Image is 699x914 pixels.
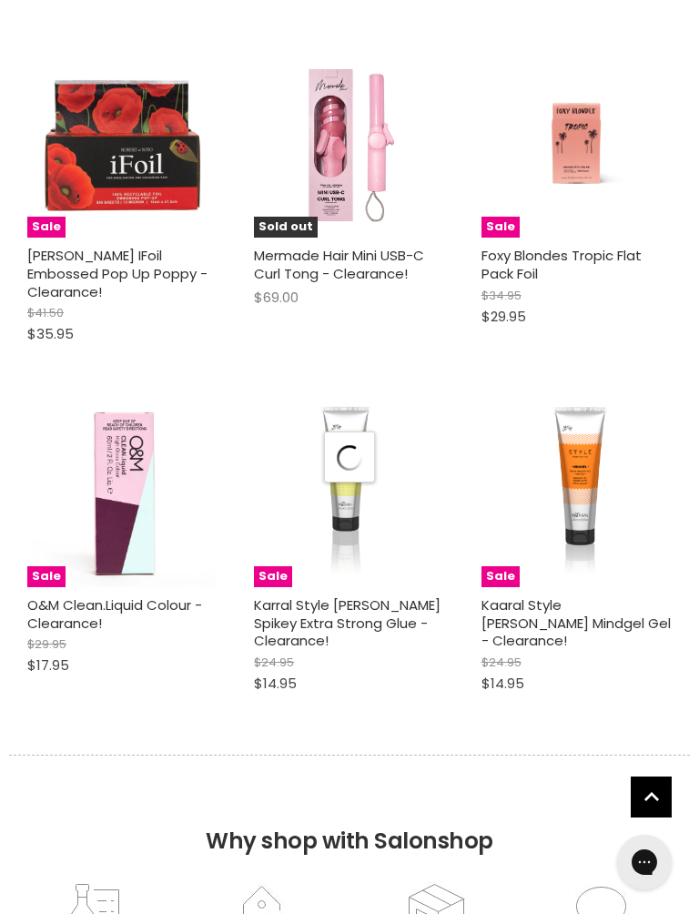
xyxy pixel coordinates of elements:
a: Mermade Hair Mini USB-C Curl Tong - Clearance!Sold out [254,47,444,238]
span: $24.95 [481,654,522,671]
a: Foxy Blondes Tropic Flat Pack Foil [481,246,642,283]
span: Sale [481,566,520,587]
a: Back to top [631,777,672,818]
span: Sale [27,217,66,238]
a: Mermade Hair Mini USB-C Curl Tong - Clearance! [254,246,424,283]
img: Foxy Blondes Tropic Flat Pack Foil [505,47,648,238]
span: Sale [481,217,520,238]
iframe: Gorgias live chat messenger [608,828,681,896]
span: Sale [27,566,66,587]
a: Foxy Blondes Tropic Flat Pack FoilSale [481,47,672,238]
a: O&M Clean.Liquid Colour - Clearance!Sale [27,397,218,587]
span: $17.95 [27,655,69,675]
span: Back to top [631,777,672,824]
span: Sold out [254,217,318,238]
img: O&M Clean.Liquid Colour - Clearance! [30,397,215,587]
span: Sale [254,566,292,587]
a: O&M Clean.Liquid Colour - Clearance! [27,595,202,633]
span: $14.95 [254,674,297,693]
h2: Why shop with Salonshop [9,755,690,881]
img: Robert De Soto IFoil Embossed Pop Up Poppy - Clearance! [27,47,218,238]
a: Robert De Soto IFoil Embossed Pop Up Poppy - Clearance!Sale [27,47,218,238]
span: $24.95 [254,654,294,671]
a: Kaaral Style Perfetto Mindgel Gel - Clearance!Sale [481,397,672,587]
span: $69.00 [254,288,299,307]
span: $34.95 [481,287,522,304]
img: Kaaral Style Perfetto Mindgel Gel - Clearance! [542,397,612,587]
span: $14.95 [481,674,524,693]
span: $29.95 [481,307,526,326]
span: $41.50 [27,304,64,321]
img: Mermade Hair Mini USB-C Curl Tong - Clearance! [254,47,444,238]
span: $29.95 [27,635,66,653]
a: Karral Style [PERSON_NAME] Spikey Extra Strong Glue - Clearance! [254,595,441,650]
a: [PERSON_NAME] IFoil Embossed Pop Up Poppy - Clearance! [27,246,208,300]
span: $35.95 [27,324,74,343]
a: Karral Style Perfetto Spikey Extra Strong Glue - Clearance!Sale [254,397,444,587]
a: Kaaral Style [PERSON_NAME] Mindgel Gel - Clearance! [481,595,671,650]
img: Karral Style Perfetto Spikey Extra Strong Glue - Clearance! [312,397,387,587]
